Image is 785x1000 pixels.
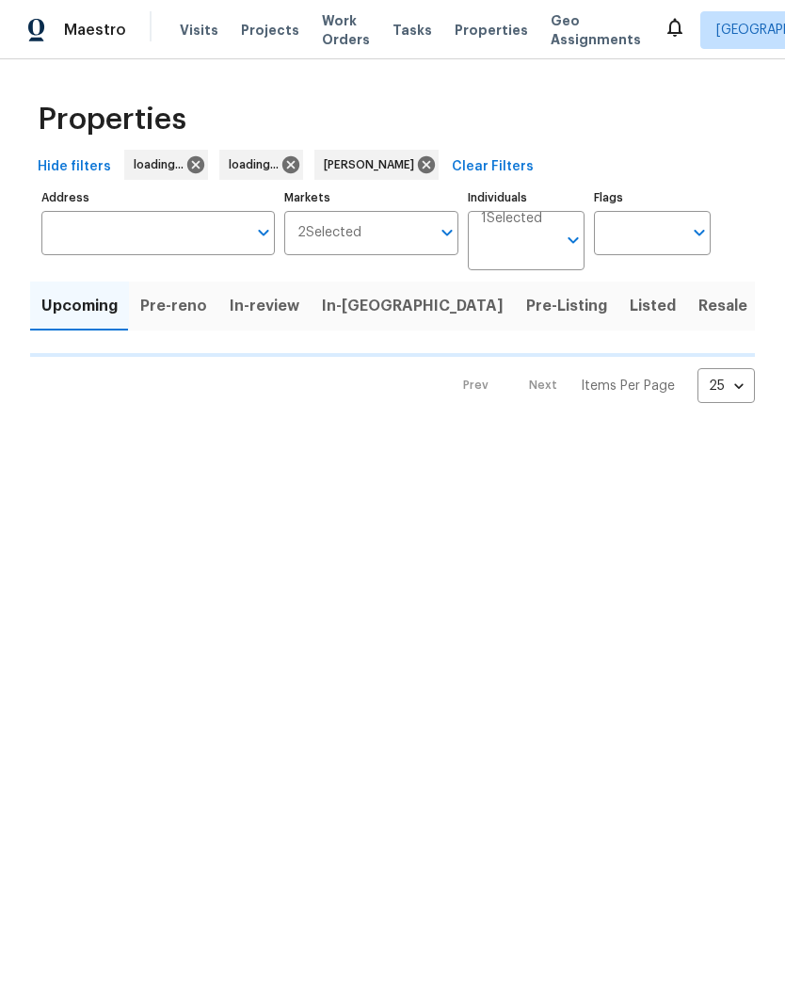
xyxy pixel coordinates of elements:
span: Clear Filters [452,155,534,179]
span: Visits [180,21,218,40]
span: Hide filters [38,155,111,179]
div: [PERSON_NAME] [314,150,439,180]
div: 25 [697,362,755,411]
span: Projects [241,21,299,40]
label: Address [41,192,275,203]
span: Properties [38,110,186,129]
span: Geo Assignments [551,11,641,49]
div: loading... [124,150,208,180]
button: Clear Filters [444,150,541,185]
div: loading... [219,150,303,180]
span: In-[GEOGRAPHIC_DATA] [322,293,504,319]
span: Upcoming [41,293,118,319]
span: Pre-reno [140,293,207,319]
span: [PERSON_NAME] [324,155,422,174]
span: loading... [229,155,286,174]
span: Maestro [64,21,126,40]
span: Listed [630,293,676,319]
span: Properties [455,21,528,40]
span: Pre-Listing [526,293,607,319]
p: Items Per Page [581,377,675,395]
span: loading... [134,155,191,174]
button: Open [250,219,277,246]
label: Flags [594,192,711,203]
label: Markets [284,192,459,203]
span: 2 Selected [297,225,361,241]
button: Open [434,219,460,246]
button: Hide filters [30,150,119,185]
button: Open [560,227,586,253]
span: Resale [698,293,747,319]
span: In-review [230,293,299,319]
span: 1 Selected [481,211,542,227]
label: Individuals [468,192,585,203]
button: Open [686,219,713,246]
span: Tasks [392,24,432,37]
span: Work Orders [322,11,370,49]
nav: Pagination Navigation [445,368,755,403]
